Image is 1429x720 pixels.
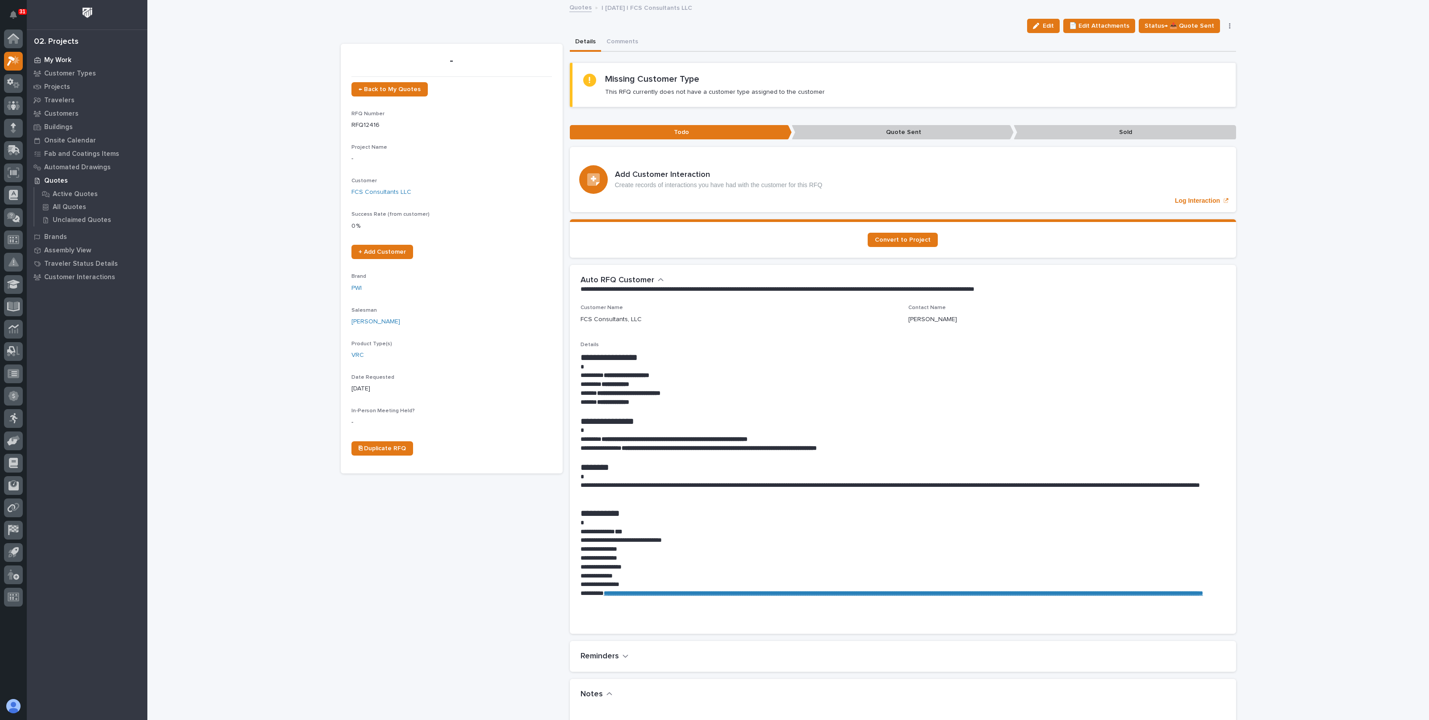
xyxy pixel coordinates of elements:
span: Customer [351,178,377,184]
a: ← Back to My Quotes [351,82,428,96]
h3: Add Customer Interaction [615,170,823,180]
span: Edit [1043,22,1054,30]
a: Convert to Project [868,233,938,247]
p: Automated Drawings [44,163,111,172]
p: This RFQ currently does not have a customer type assigned to the customer [605,88,825,96]
span: Convert to Project [875,237,931,243]
p: Customer Types [44,70,96,78]
a: My Work [27,53,147,67]
span: ← Back to My Quotes [359,86,421,92]
span: Customer Name [581,305,623,310]
button: Notifications [4,5,23,24]
span: Status→ 📤 Quote Sent [1145,21,1214,31]
span: 📄 Edit Attachments [1069,21,1129,31]
a: Automated Drawings [27,160,147,174]
h2: Auto RFQ Customer [581,276,654,285]
p: Create records of interactions you have had with the customer for this RFQ [615,181,823,189]
h2: Reminders [581,652,619,661]
p: - [351,154,552,163]
img: Workspace Logo [79,4,96,21]
a: Traveler Status Details [27,257,147,270]
span: In-Person Meeting Held? [351,408,415,414]
p: Customer Interactions [44,273,115,281]
p: My Work [44,56,71,64]
p: [PERSON_NAME] [908,315,957,324]
a: Onsite Calendar [27,134,147,147]
span: Details [581,342,599,347]
button: Status→ 📤 Quote Sent [1139,19,1220,33]
button: users-avatar [4,697,23,716]
a: Brands [27,230,147,243]
span: + Add Customer [359,249,406,255]
p: Log Interaction [1175,197,1220,205]
a: Quotes [569,2,592,12]
button: Details [570,33,601,52]
span: Product Type(s) [351,341,392,347]
span: Date Requested [351,375,394,380]
a: Fab and Coatings Items [27,147,147,160]
p: Onsite Calendar [44,137,96,145]
p: | [DATE] | FCS Consultants LLC [602,2,692,12]
p: Customers [44,110,79,118]
p: Traveler Status Details [44,260,118,268]
p: Buildings [44,123,73,131]
a: Customers [27,107,147,120]
a: PWI [351,284,362,293]
a: Active Quotes [34,188,147,200]
p: - [351,54,552,67]
button: Reminders [581,652,629,661]
a: FCS Consultants LLC [351,188,411,197]
p: [DATE] [351,384,552,393]
span: Salesman [351,308,377,313]
p: Travelers [44,96,75,105]
p: Sold [1014,125,1236,140]
a: Log Interaction [570,147,1236,212]
span: ⎘ Duplicate RFQ [359,445,406,452]
a: Unclaimed Quotes [34,213,147,226]
a: Buildings [27,120,147,134]
a: Customer Types [27,67,147,80]
a: ⎘ Duplicate RFQ [351,441,413,456]
p: Brands [44,233,67,241]
p: 0 % [351,222,552,231]
p: Todo [570,125,792,140]
p: All Quotes [53,203,86,211]
a: All Quotes [34,201,147,213]
p: Active Quotes [53,190,98,198]
p: - [351,418,552,427]
p: Assembly View [44,247,91,255]
p: Quote Sent [792,125,1014,140]
a: Travelers [27,93,147,107]
p: Projects [44,83,70,91]
button: Edit [1027,19,1060,33]
div: 02. Projects [34,37,79,47]
p: Fab and Coatings Items [44,150,119,158]
div: Notifications31 [11,11,23,25]
span: Contact Name [908,305,946,310]
h2: Notes [581,690,603,699]
button: 📄 Edit Attachments [1063,19,1135,33]
button: Notes [581,690,613,699]
a: [PERSON_NAME] [351,317,400,327]
h2: Missing Customer Type [605,74,699,84]
span: Brand [351,274,366,279]
a: + Add Customer [351,245,413,259]
p: FCS Consultants, LLC [581,315,642,324]
a: VRC [351,351,364,360]
a: Customer Interactions [27,270,147,284]
p: Unclaimed Quotes [53,216,111,224]
span: Success Rate (from customer) [351,212,430,217]
button: Auto RFQ Customer [581,276,664,285]
span: Project Name [351,145,387,150]
p: 31 [20,8,25,15]
a: Quotes [27,174,147,187]
p: RFQ12416 [351,121,552,130]
button: Comments [601,33,643,52]
p: Quotes [44,177,68,185]
span: RFQ Number [351,111,384,117]
a: Projects [27,80,147,93]
a: Assembly View [27,243,147,257]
